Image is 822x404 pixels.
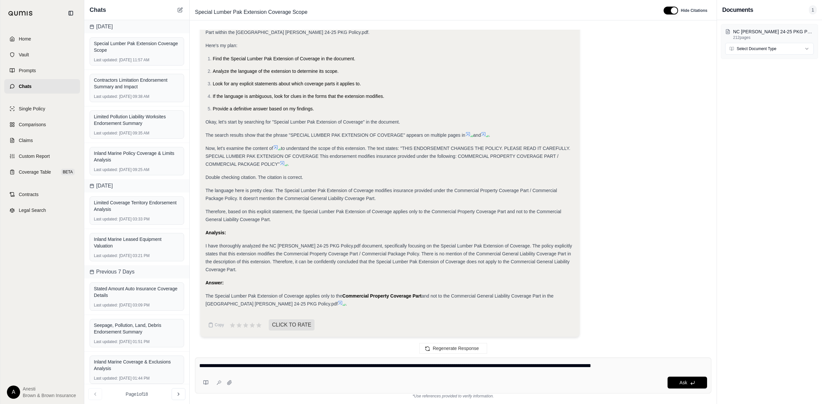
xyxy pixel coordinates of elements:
a: Vault [4,47,80,62]
div: *Use references provided to verify information. [195,393,711,399]
span: Last updated: [94,130,118,136]
span: Last updated: [94,339,118,344]
a: Claims [4,133,80,148]
div: [DATE] 03:09 PM [94,303,180,308]
a: Prompts [4,63,80,78]
span: Contracts [19,191,39,198]
span: and [473,132,481,138]
span: . [288,161,289,167]
span: to understand the scope of this extension. The text states: "THIS ENDORSEMENT CHANGES THE POLICY.... [205,146,570,167]
button: New Chat [176,6,184,14]
span: Custom Report [19,153,50,159]
span: and not to the Commercial General Liability Coverage Part in the [GEOGRAPHIC_DATA] [PERSON_NAME] ... [205,293,554,306]
span: . [489,132,490,138]
p: 212 pages [733,35,814,40]
div: Edit Title [192,7,656,17]
span: Here's my plan: [205,43,237,48]
span: I have thoroughly analyzed the NC [PERSON_NAME] 24-25 PKG Policy.pdf document, specifically focus... [205,243,572,272]
a: Legal Search [4,203,80,217]
div: Inland Marine Leased Equipment Valuation [94,236,180,249]
h3: Documents [722,5,753,14]
span: The Special Lumber Pak Extension of Coverage applies only to the [205,293,342,299]
div: Inland Marine Coverage & Exclusions Analysis [94,359,180,372]
div: [DATE] 09:25 AM [94,167,180,172]
a: Custom Report [4,149,80,163]
div: [DATE] 03:33 PM [94,216,180,222]
a: Chats [4,79,80,94]
div: Inland Marine Policy Coverage & Limits Analysis [94,150,180,163]
div: [DATE] 09:38 AM [94,94,180,99]
div: [DATE] [84,179,189,192]
span: Brown & Brown Insurance [23,392,76,399]
span: Last updated: [94,94,118,99]
span: Legal Search [19,207,46,214]
span: Anesti [23,386,76,392]
div: Seepage, Pollution, Land, Debris Endorsement Summary [94,322,180,335]
span: If the language is ambiguous, look for clues in the forms that the extension modifies. [213,94,384,99]
span: Page 1 of 18 [126,391,148,397]
span: Double checking citation. The citation is correct. [205,175,303,180]
div: [DATE] 01:44 PM [94,376,180,381]
strong: Commercial Property Coverage Part [342,293,422,299]
strong: Analysis: [205,230,226,235]
a: Contracts [4,187,80,202]
span: Home [19,36,31,42]
div: Stated Amount Auto Insurance Coverage Details [94,285,180,299]
div: [DATE] 03:21 PM [94,253,180,258]
span: Regenerate Response [433,346,479,351]
span: Copy [215,322,224,328]
span: . [345,301,347,306]
strong: Answer: [205,280,224,285]
span: The language here is pretty clear. The Special Lumber Pak Extension of Coverage modifies insuranc... [205,188,557,201]
span: Therefore, based on this explicit statement, the Special Lumber Pak Extension of Coverage applies... [205,209,561,222]
span: Last updated: [94,216,118,222]
img: Qumis Logo [8,11,33,16]
div: A [7,386,20,399]
span: Provide a definitive answer based on my findings. [213,106,314,111]
span: Okay, let's start by searching for "Special Lumber Pak Extension of Coverage" in the document. [205,119,400,125]
div: Limited Pollution Liability Worksites Endorsement Summary [94,113,180,127]
span: Find the Special Lumber Pak Extension of Coverage in the document. [213,56,355,61]
button: NC [PERSON_NAME] 24-25 PKG Policy.pdf212pages [725,28,814,40]
span: Now, let's examine the content of [205,146,273,151]
span: Prompts [19,67,36,74]
div: Contractors Limitation Endorsement Summary and Impact [94,77,180,90]
span: Last updated: [94,253,118,258]
p: NC Hunt 24-25 PKG Policy.pdf [733,28,814,35]
span: Analyze the language of the extension to determine its scope. [213,69,339,74]
div: Special Lumber Pak Extension Coverage Scope [94,40,180,53]
span: Vault [19,51,29,58]
span: Chats [19,83,32,90]
span: Single Policy [19,105,45,112]
span: BETA [61,169,75,175]
span: Chats [90,5,106,14]
div: Limited Coverage Territory Endorsement Analysis [94,199,180,213]
span: Last updated: [94,167,118,172]
div: [DATE] [84,20,189,33]
a: Comparisons [4,117,80,132]
div: [DATE] 01:51 PM [94,339,180,344]
button: Copy [205,318,227,332]
button: Regenerate Response [419,343,487,354]
div: [DATE] 11:57 AM [94,57,180,63]
span: Look for any explicit statements about which coverage parts it applies to. [213,81,361,86]
span: Claims [19,137,33,144]
a: Home [4,32,80,46]
button: Ask [668,377,707,389]
span: Hide Citations [681,8,707,13]
span: Last updated: [94,57,118,63]
span: The search results show that the phrase "SPECIAL LUMBER PAK EXTENSION OF COVERAGE" appears on mul... [205,132,465,138]
span: CLICK TO RATE [269,319,315,331]
span: Last updated: [94,376,118,381]
div: Previous 7 Days [84,265,189,278]
span: Last updated: [94,303,118,308]
a: Single Policy [4,101,80,116]
span: Special Lumber Pak Extension Coverage Scope [192,7,310,17]
span: 1 [809,5,817,14]
a: Coverage TableBETA [4,165,80,179]
span: Comparisons [19,121,46,128]
span: Coverage Table [19,169,51,175]
div: [DATE] 09:35 AM [94,130,180,136]
button: Collapse sidebar [66,8,76,18]
span: Ask [679,380,687,385]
